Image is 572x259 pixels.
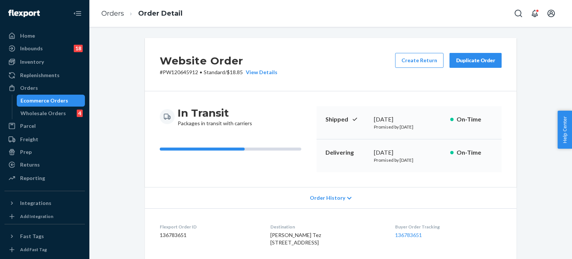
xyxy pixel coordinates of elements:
button: Close Navigation [70,6,85,21]
p: Delivering [325,148,368,157]
dt: Destination [270,224,383,230]
div: Packages in transit with carriers [178,106,252,127]
img: Flexport logo [8,10,40,17]
button: Open account menu [544,6,559,21]
div: Freight [20,136,38,143]
div: [DATE] [374,115,444,124]
div: Returns [20,161,40,168]
a: Prep [4,146,85,158]
iframe: Opens a widget where you can chat to one of our agents [525,237,565,255]
div: Inbounds [20,45,43,52]
a: Returns [4,159,85,171]
div: Wholesale Orders [20,110,66,117]
a: Orders [4,82,85,94]
span: Order History [310,194,345,202]
button: Open Search Box [511,6,526,21]
div: Orders [20,84,38,92]
a: Wholesale Orders4 [17,107,85,119]
span: Standard [204,69,225,75]
p: Promised by [DATE] [374,157,444,163]
div: Add Fast Tag [20,246,47,253]
div: Ecommerce Orders [20,97,68,104]
ol: breadcrumbs [95,3,188,25]
p: Shipped [325,115,368,124]
h3: In Transit [178,106,252,120]
button: View Details [243,69,277,76]
p: On-Time [457,115,493,124]
a: Replenishments [4,69,85,81]
button: Help Center [557,111,572,149]
p: Promised by [DATE] [374,124,444,130]
a: Add Fast Tag [4,245,85,254]
span: • [200,69,202,75]
button: Integrations [4,197,85,209]
button: Duplicate Order [449,53,502,68]
div: Inventory [20,58,44,66]
p: On-Time [457,148,493,157]
a: 136783651 [395,232,422,238]
a: Ecommerce Orders [17,95,85,107]
div: [DATE] [374,148,444,157]
div: Fast Tags [20,233,44,240]
p: # PW120645912 / $18.85 [160,69,277,76]
a: Order Detail [138,9,182,18]
a: Parcel [4,120,85,132]
dt: Flexport Order ID [160,224,258,230]
a: Orders [101,9,124,18]
div: Prep [20,148,32,156]
a: Add Integration [4,212,85,221]
a: Inbounds18 [4,42,85,54]
div: 4 [77,110,83,117]
a: Home [4,30,85,42]
h2: Website Order [160,53,277,69]
div: Home [20,32,35,40]
dt: Buyer Order Tracking [395,224,502,230]
a: Reporting [4,172,85,184]
button: Create Return [395,53,444,68]
div: 18 [74,45,83,52]
div: Reporting [20,174,45,182]
div: Duplicate Order [456,57,495,64]
span: [PERSON_NAME] Tez [STREET_ADDRESS] [270,232,321,246]
div: Parcel [20,122,36,130]
button: Open notifications [527,6,542,21]
a: Freight [4,133,85,145]
div: Integrations [20,199,51,207]
dd: 136783651 [160,231,258,239]
div: Replenishments [20,72,60,79]
button: Fast Tags [4,230,85,242]
div: Add Integration [20,213,53,219]
a: Inventory [4,56,85,68]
